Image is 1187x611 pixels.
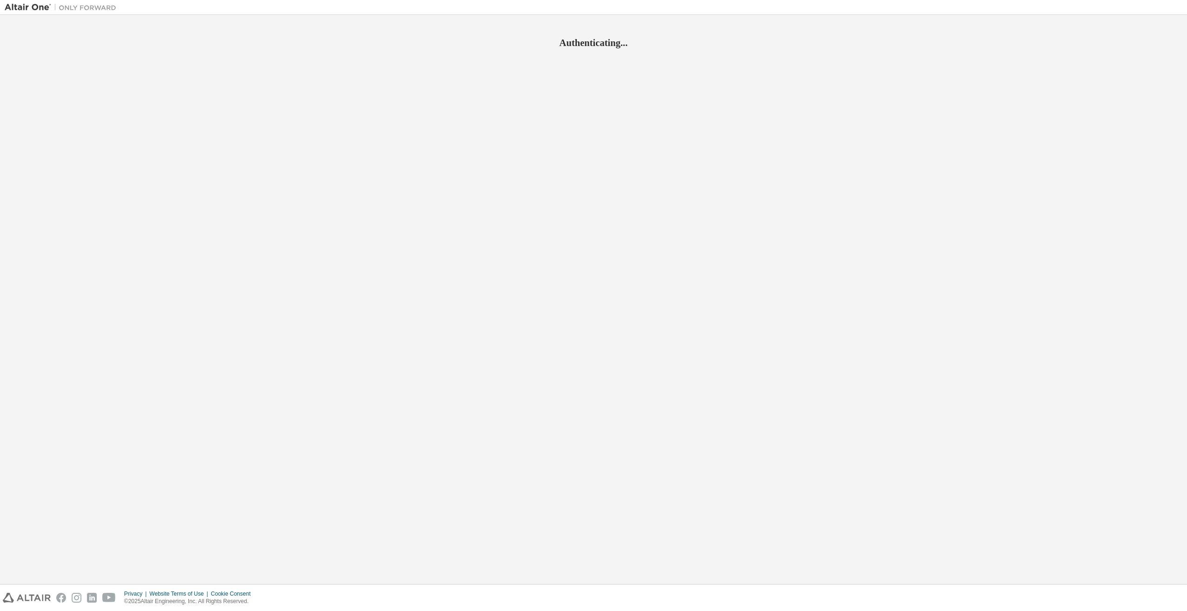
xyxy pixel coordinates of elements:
[124,598,256,605] p: © 2025 Altair Engineering, Inc. All Rights Reserved.
[124,590,149,598] div: Privacy
[56,593,66,603] img: facebook.svg
[87,593,97,603] img: linkedin.svg
[149,590,211,598] div: Website Terms of Use
[72,593,81,603] img: instagram.svg
[3,593,51,603] img: altair_logo.svg
[5,37,1182,49] h2: Authenticating...
[211,590,256,598] div: Cookie Consent
[102,593,116,603] img: youtube.svg
[5,3,121,12] img: Altair One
